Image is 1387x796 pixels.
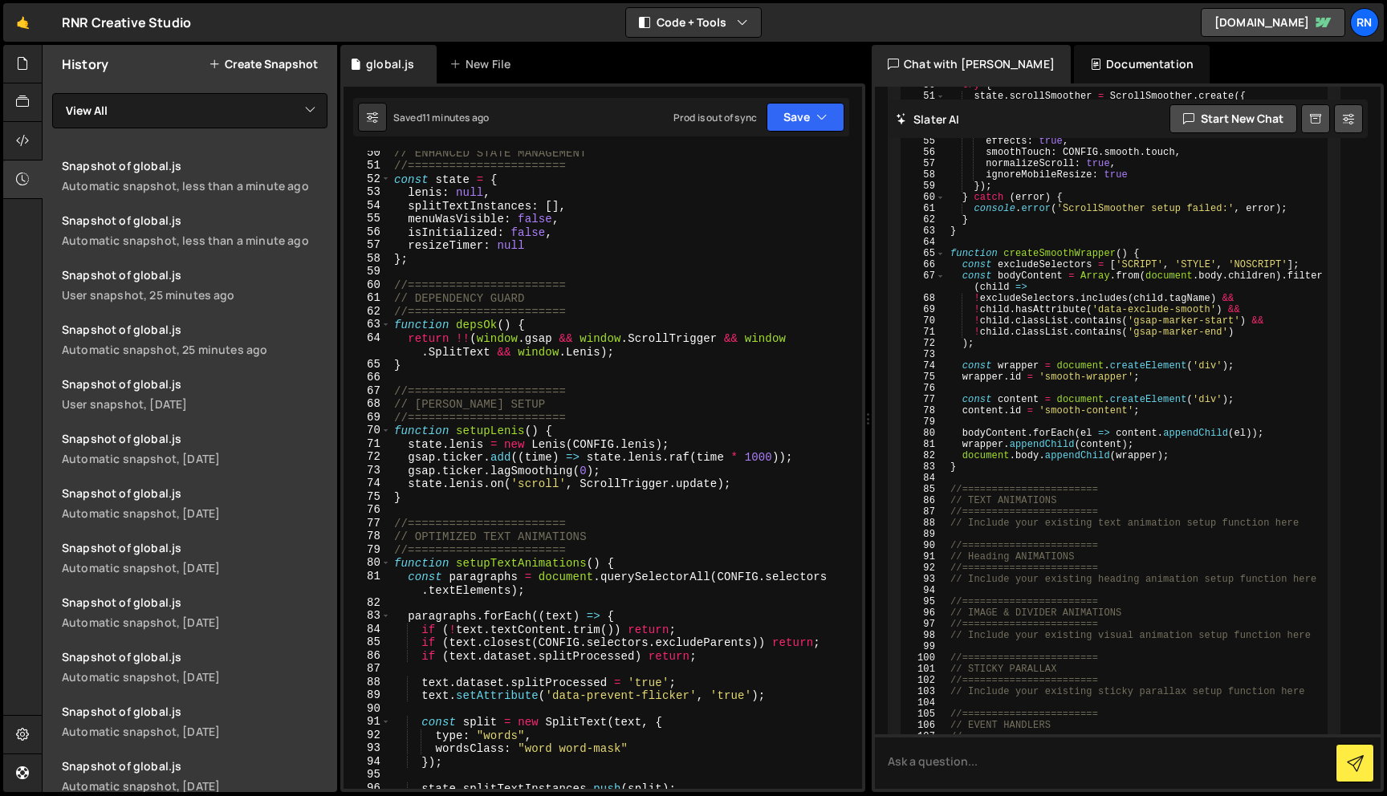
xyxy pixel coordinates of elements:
[344,225,391,239] div: 56
[62,615,327,630] div: Automatic snapshot, [DATE]
[62,540,327,555] div: Snapshot of global.js
[344,741,391,755] div: 93
[1169,104,1297,133] button: Start new chat
[344,662,391,676] div: 87
[344,265,391,278] div: 59
[344,636,391,649] div: 85
[902,506,946,518] div: 87
[344,517,391,530] div: 77
[344,503,391,517] div: 76
[344,450,391,464] div: 72
[902,349,946,360] div: 73
[62,669,327,684] div: Automatic snapshot, [DATE]
[902,484,946,495] div: 85
[902,675,946,686] div: 102
[344,384,391,398] div: 67
[344,318,391,331] div: 63
[902,697,946,709] div: 104
[52,585,337,640] a: Snapshot of global.js Automatic snapshot, [DATE]
[902,248,946,259] div: 65
[902,495,946,506] div: 86
[344,729,391,742] div: 92
[52,148,337,203] a: Snapshot of global.jsAutomatic snapshot, less than a minute ago
[902,136,946,147] div: 55
[902,383,946,394] div: 76
[902,731,946,742] div: 107
[896,112,960,127] h2: Slater AI
[902,147,946,158] div: 56
[902,630,946,641] div: 98
[344,212,391,225] div: 55
[344,199,391,213] div: 54
[344,397,391,411] div: 68
[344,755,391,769] div: 94
[344,649,391,663] div: 86
[902,169,946,181] div: 58
[366,56,414,72] div: global.js
[62,267,327,282] div: Snapshot of global.js
[902,551,946,562] div: 91
[902,225,946,237] div: 63
[344,477,391,490] div: 74
[344,702,391,716] div: 90
[62,560,327,575] div: Automatic snapshot, [DATE]
[902,158,946,169] div: 57
[902,181,946,192] div: 59
[62,342,327,357] div: Automatic snapshot, 25 minutes ago
[62,178,327,193] div: Automatic snapshot, less than a minute ago
[344,371,391,384] div: 66
[62,595,327,610] div: Snapshot of global.js
[62,158,327,173] div: Snapshot of global.js
[902,315,946,327] div: 70
[902,652,946,664] div: 100
[52,367,337,421] a: Snapshot of global.js User snapshot, [DATE]
[52,694,337,749] a: Snapshot of global.js Automatic snapshot, [DATE]
[626,8,761,37] button: Code + Tools
[902,259,946,270] div: 66
[902,360,946,372] div: 74
[902,473,946,484] div: 84
[902,338,946,349] div: 72
[344,305,391,319] div: 62
[344,556,391,570] div: 80
[62,431,327,446] div: Snapshot of global.js
[902,203,946,214] div: 61
[344,676,391,689] div: 88
[344,358,391,372] div: 65
[344,490,391,504] div: 75
[62,649,327,664] div: Snapshot of global.js
[902,461,946,473] div: 83
[62,485,327,501] div: Snapshot of global.js
[344,146,391,160] div: 50
[344,238,391,252] div: 57
[902,686,946,697] div: 103
[902,529,946,540] div: 89
[902,585,946,596] div: 94
[62,287,327,303] div: User snapshot, 25 minutes ago
[902,596,946,607] div: 95
[449,56,517,72] div: New File
[344,185,391,199] div: 53
[62,396,327,412] div: User snapshot, [DATE]
[62,724,327,739] div: Automatic snapshot, [DATE]
[902,664,946,675] div: 101
[62,778,327,794] div: Automatic snapshot, [DATE]
[344,464,391,477] div: 73
[62,322,327,337] div: Snapshot of global.js
[62,55,108,73] h2: History
[62,233,327,248] div: Automatic snapshot, less than a minute ago
[902,237,946,248] div: 64
[902,562,946,574] div: 92
[52,530,337,585] a: Snapshot of global.js Automatic snapshot, [DATE]
[344,782,391,795] div: 96
[393,111,489,124] div: Saved
[52,258,337,312] a: Snapshot of global.js User snapshot, 25 minutes ago
[344,715,391,729] div: 91
[902,450,946,461] div: 82
[902,405,946,416] div: 78
[902,327,946,338] div: 71
[344,424,391,437] div: 70
[1074,45,1210,83] div: Documentation
[344,278,391,292] div: 60
[902,416,946,428] div: 79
